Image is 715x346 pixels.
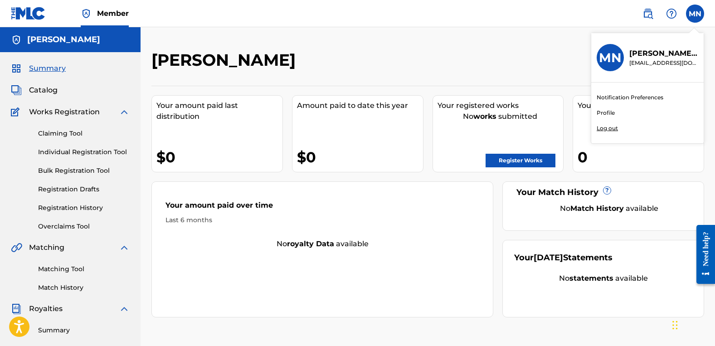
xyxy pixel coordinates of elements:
[165,200,479,215] div: Your amount paid over time
[525,203,692,214] div: No available
[473,112,496,121] strong: works
[597,124,618,132] p: Log out
[27,34,100,45] h5: Matthew Nader
[11,63,66,74] a: SummarySummary
[11,7,46,20] img: MLC Logo
[38,166,130,175] a: Bulk Registration Tool
[297,147,423,167] div: $0
[151,50,300,70] h2: [PERSON_NAME]
[11,303,22,314] img: Royalties
[119,303,130,314] img: expand
[119,107,130,117] img: expand
[569,274,613,283] strong: statements
[599,50,622,66] h3: MN
[534,253,563,263] span: [DATE]
[152,239,493,249] div: No available
[38,283,130,292] a: Match History
[38,129,130,138] a: Claiming Tool
[672,312,678,339] div: Drag
[670,302,715,346] iframe: Chat Widget
[11,242,22,253] img: Matching
[11,107,23,117] img: Works Registration
[662,5,681,23] div: Help
[165,215,479,225] div: Last 6 months
[629,48,698,59] p: Matthew Nader
[97,8,129,19] span: Member
[29,63,66,74] span: Summary
[38,326,130,335] a: Summary
[686,5,704,23] div: User Menu
[629,59,698,67] p: matthewgnader@gmail.com
[38,203,130,213] a: Registration History
[514,186,692,199] div: Your Match History
[578,147,704,167] div: 0
[690,218,715,291] iframe: Resource Center
[29,242,64,253] span: Matching
[287,239,334,248] strong: royalty data
[29,303,63,314] span: Royalties
[666,8,677,19] img: help
[603,187,611,194] span: ?
[438,100,564,111] div: Your registered works
[81,8,92,19] img: Top Rightsholder
[486,154,555,167] a: Register Works
[578,100,704,111] div: Your pending works
[642,8,653,19] img: search
[38,185,130,194] a: Registration Drafts
[597,109,615,117] a: Profile
[11,63,22,74] img: Summary
[119,242,130,253] img: expand
[38,222,130,231] a: Overclaims Tool
[11,85,22,96] img: Catalog
[156,100,282,122] div: Your amount paid last distribution
[597,93,663,102] a: Notification Preferences
[29,85,58,96] span: Catalog
[38,264,130,274] a: Matching Tool
[11,34,22,45] img: Accounts
[11,85,58,96] a: CatalogCatalog
[514,273,692,284] div: No available
[29,107,100,117] span: Works Registration
[38,147,130,157] a: Individual Registration Tool
[438,111,564,122] div: No submitted
[297,100,423,111] div: Amount paid to date this year
[156,147,282,167] div: $0
[639,5,657,23] a: Public Search
[570,204,624,213] strong: Match History
[514,252,613,264] div: Your Statements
